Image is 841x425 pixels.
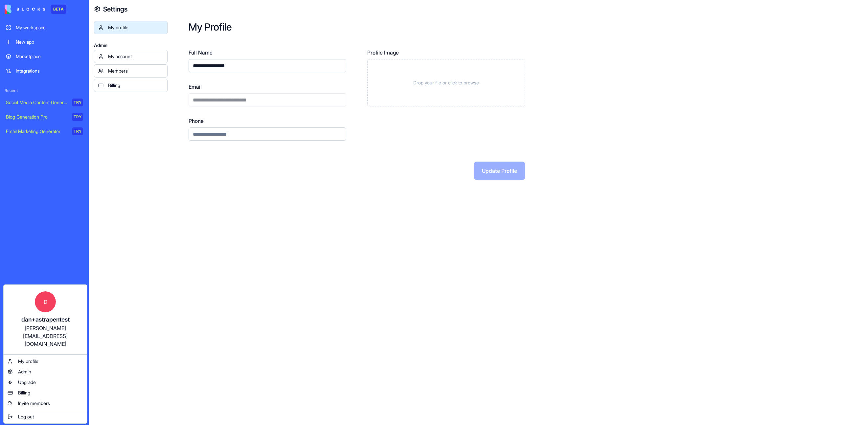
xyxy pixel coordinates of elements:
a: Upgrade [5,377,86,388]
a: Billing [5,388,86,398]
div: Email Marketing Generator [6,128,68,135]
span: Upgrade [18,379,36,386]
span: Recent [2,88,87,93]
span: My profile [18,358,38,365]
a: Ddan+astrapentest[PERSON_NAME][EMAIL_ADDRESS][DOMAIN_NAME] [5,286,86,353]
span: Admin [18,369,31,375]
span: D [35,291,56,312]
div: dan+astrapentest [10,315,80,324]
a: My profile [5,356,86,367]
div: Social Media Content Generator [6,99,68,106]
div: TRY [72,99,83,106]
div: [PERSON_NAME][EMAIL_ADDRESS][DOMAIN_NAME] [10,324,80,348]
div: TRY [72,113,83,121]
span: Log out [18,414,34,420]
span: Billing [18,390,30,396]
a: Invite members [5,398,86,409]
span: Invite members [18,400,50,407]
a: Admin [5,367,86,377]
div: TRY [72,127,83,135]
div: Blog Generation Pro [6,114,68,120]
